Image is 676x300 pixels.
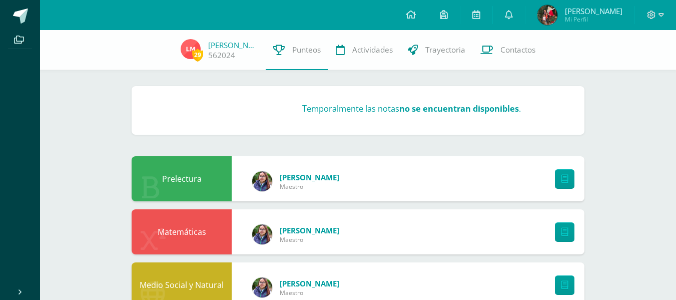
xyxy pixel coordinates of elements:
h3: Temporalmente las notas . [302,103,521,114]
a: [PERSON_NAME] [280,225,339,235]
img: aaca93ea0e888ff51e3eb6f563937e81.png [252,224,272,244]
img: 0d0f829610ae26fe58023e5543527c00.png [181,39,201,59]
a: [PERSON_NAME] [208,40,258,50]
span: Actividades [352,45,393,55]
a: Contactos [473,30,543,70]
span: [PERSON_NAME] [565,6,622,16]
a: Punteos [266,30,328,70]
img: 3896b76dabed1b00316bbb8a26854272.png [537,5,557,25]
span: 29 [192,49,203,61]
a: Actividades [328,30,400,70]
span: Trayectoria [425,45,465,55]
span: Contactos [500,45,535,55]
span: Punteos [292,45,321,55]
img: aaca93ea0e888ff51e3eb6f563937e81.png [252,171,272,191]
div: Prelectura [132,156,232,201]
span: Maestro [280,288,339,297]
div: Matemáticas [132,209,232,254]
span: Mi Perfil [565,15,622,24]
a: 562024 [208,50,235,61]
a: [PERSON_NAME] [280,172,339,182]
a: [PERSON_NAME] [280,278,339,288]
span: Maestro [280,235,339,244]
span: Maestro [280,182,339,191]
img: aaca93ea0e888ff51e3eb6f563937e81.png [252,277,272,297]
a: Trayectoria [400,30,473,70]
strong: no se encuentran disponibles [399,103,519,114]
